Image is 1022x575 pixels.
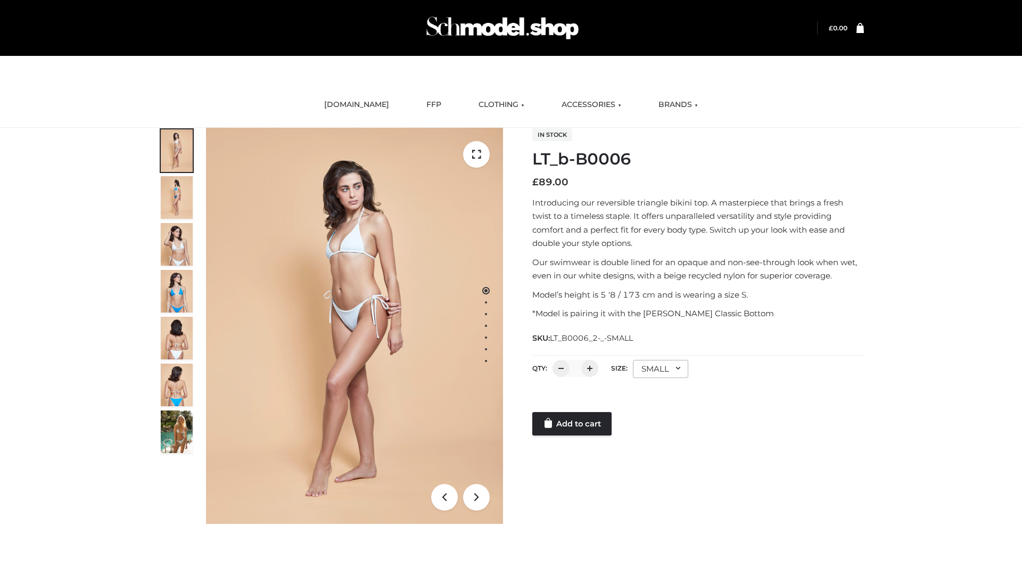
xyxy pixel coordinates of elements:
[161,317,193,359] img: ArielClassicBikiniTop_CloudNine_AzureSky_OW114ECO_7-scaled.jpg
[161,129,193,172] img: ArielClassicBikiniTop_CloudNine_AzureSky_OW114ECO_1-scaled.jpg
[532,364,547,372] label: QTY:
[161,364,193,406] img: ArielClassicBikiniTop_CloudNine_AzureSky_OW114ECO_8-scaled.jpg
[532,332,634,344] span: SKU:
[532,176,539,188] span: £
[471,93,532,117] a: CLOTHING
[532,128,572,141] span: In stock
[829,24,847,32] bdi: 0.00
[532,150,864,169] h1: LT_b-B0006
[611,364,628,372] label: Size:
[206,128,503,524] img: ArielClassicBikiniTop_CloudNine_AzureSky_OW114ECO_1
[532,176,568,188] bdi: 89.00
[829,24,833,32] span: £
[161,410,193,453] img: Arieltop_CloudNine_AzureSky2.jpg
[829,24,847,32] a: £0.00
[418,93,449,117] a: FFP
[161,223,193,266] img: ArielClassicBikiniTop_CloudNine_AzureSky_OW114ECO_3-scaled.jpg
[532,256,864,283] p: Our swimwear is double lined for an opaque and non-see-through look when wet, even in our white d...
[532,288,864,302] p: Model’s height is 5 ‘8 / 173 cm and is wearing a size S.
[633,360,688,378] div: SMALL
[161,270,193,313] img: ArielClassicBikiniTop_CloudNine_AzureSky_OW114ECO_4-scaled.jpg
[550,333,633,343] span: LT_B0006_2-_-SMALL
[532,412,612,436] a: Add to cart
[532,196,864,250] p: Introducing our reversible triangle bikini top. A masterpiece that brings a fresh twist to a time...
[316,93,397,117] a: [DOMAIN_NAME]
[650,93,706,117] a: BRANDS
[161,176,193,219] img: ArielClassicBikiniTop_CloudNine_AzureSky_OW114ECO_2-scaled.jpg
[423,7,582,49] img: Schmodel Admin 964
[554,93,629,117] a: ACCESSORIES
[532,307,864,321] p: *Model is pairing it with the [PERSON_NAME] Classic Bottom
